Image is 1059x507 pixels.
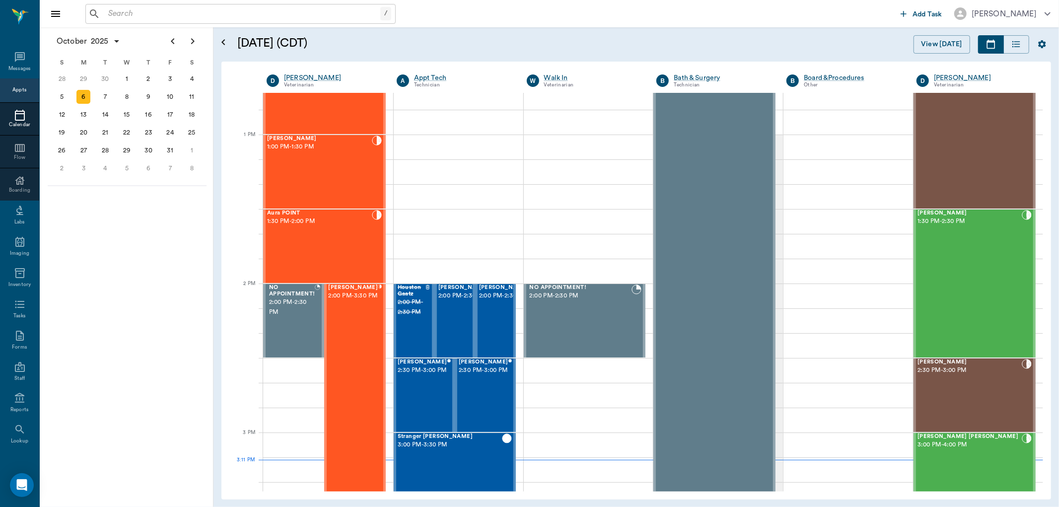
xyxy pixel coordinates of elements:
[98,161,112,175] div: Tuesday, November 4, 2025
[524,284,646,358] div: BOOKED, 2:00 PM - 2:30 PM
[163,90,177,104] div: Friday, October 10, 2025
[120,161,134,175] div: Wednesday, November 5, 2025
[263,284,324,358] div: BOOKED, 2:00 PM - 2:30 PM
[98,144,112,157] div: Tuesday, October 28, 2025
[263,60,386,135] div: READY_TO_CHECKOUT, 12:30 PM - 1:00 PM
[185,126,199,140] div: Saturday, October 25, 2025
[185,144,199,157] div: Saturday, November 1, 2025
[267,142,372,152] span: 1:00 PM - 1:30 PM
[414,81,512,89] div: Technician
[13,312,26,320] div: Tasks
[530,291,632,301] span: 2:00 PM - 2:30 PM
[10,406,29,414] div: Reports
[459,359,508,365] span: [PERSON_NAME]
[328,285,378,291] span: [PERSON_NAME]
[76,161,90,175] div: Monday, November 3, 2025
[185,161,199,175] div: Saturday, November 8, 2025
[55,72,69,86] div: Sunday, September 28, 2025
[786,74,799,87] div: B
[46,4,66,24] button: Close drawer
[918,365,1022,375] span: 2:30 PM - 3:00 PM
[98,72,112,86] div: Tuesday, September 30, 2025
[76,72,90,86] div: Monday, September 29, 2025
[398,434,502,440] span: Stranger [PERSON_NAME]
[656,74,669,87] div: B
[674,81,772,89] div: Technician
[104,7,380,21] input: Search
[120,72,134,86] div: Wednesday, October 1, 2025
[94,55,116,70] div: T
[185,72,199,86] div: Saturday, October 4, 2025
[51,55,73,70] div: S
[674,73,772,83] a: Bath & Surgery
[914,60,1036,209] div: CHECKED_IN, 12:30 PM - 1:30 PM
[914,35,970,54] button: View [DATE]
[55,34,89,48] span: October
[394,433,516,507] div: CHECKED_OUT, 3:00 PM - 3:30 PM
[914,209,1036,358] div: CHECKED_IN, 1:30 PM - 2:30 PM
[914,358,1036,433] div: CHECKED_IN, 2:30 PM - 3:00 PM
[55,108,69,122] div: Sunday, October 12, 2025
[438,285,488,291] span: [PERSON_NAME]
[141,126,155,140] div: Thursday, October 23, 2025
[398,440,502,450] span: 3:00 PM - 3:30 PM
[120,144,134,157] div: Wednesday, October 29, 2025
[380,7,391,20] div: /
[159,55,181,70] div: F
[163,72,177,86] div: Friday, October 3, 2025
[141,108,155,122] div: Thursday, October 16, 2025
[237,35,498,51] h5: [DATE] (CDT)
[163,31,183,51] button: Previous page
[269,297,315,317] span: 2:00 PM - 2:30 PM
[397,74,409,87] div: A
[398,285,425,297] span: Houston Gaatz
[8,281,31,289] div: Inventory
[918,210,1022,217] span: [PERSON_NAME]
[434,284,475,358] div: CHECKED_OUT, 2:00 PM - 2:30 PM
[918,434,1022,440] span: [PERSON_NAME] [PERSON_NAME]
[324,284,385,507] div: CHECKED_IN, 2:00 PM - 3:30 PM
[11,437,28,445] div: Lookup
[459,365,508,375] span: 2:30 PM - 3:00 PM
[217,23,229,62] button: Open calendar
[284,81,382,89] div: Veterinarian
[229,279,255,303] div: 2 PM
[328,291,378,301] span: 2:00 PM - 3:30 PM
[183,31,203,51] button: Next page
[73,55,95,70] div: M
[394,284,434,358] div: CANCELED, 2:00 PM - 2:30 PM
[267,74,279,87] div: D
[455,358,516,433] div: CHECKED_OUT, 2:30 PM - 3:00 PM
[55,126,69,140] div: Sunday, October 19, 2025
[934,73,1032,83] a: [PERSON_NAME]
[98,90,112,104] div: Tuesday, October 7, 2025
[229,130,255,154] div: 1 PM
[163,126,177,140] div: Friday, October 24, 2025
[917,74,929,87] div: D
[475,284,516,358] div: CHECKED_OUT, 2:00 PM - 2:30 PM
[269,285,315,297] span: NO APPOINTMENT!
[55,90,69,104] div: Sunday, October 5, 2025
[398,365,447,375] span: 2:30 PM - 3:00 PM
[98,108,112,122] div: Tuesday, October 14, 2025
[141,90,155,104] div: Thursday, October 9, 2025
[267,210,372,217] span: Aura POINT
[804,73,902,83] div: Board &Procedures
[479,285,529,291] span: [PERSON_NAME]
[76,90,90,104] div: Today, Monday, October 6, 2025
[398,359,447,365] span: [PERSON_NAME]
[55,144,69,157] div: Sunday, October 26, 2025
[120,90,134,104] div: Wednesday, October 8, 2025
[55,161,69,175] div: Sunday, November 2, 2025
[10,250,29,257] div: Imaging
[934,81,1032,89] div: Veterinarian
[267,217,372,226] span: 1:30 PM - 2:00 PM
[89,34,111,48] span: 2025
[284,73,382,83] a: [PERSON_NAME]
[897,4,946,23] button: Add Task
[12,86,26,94] div: Appts
[163,161,177,175] div: Friday, November 7, 2025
